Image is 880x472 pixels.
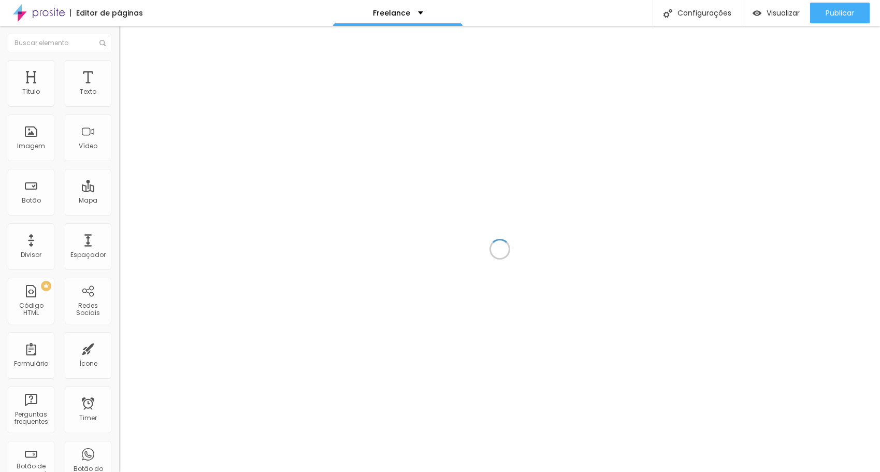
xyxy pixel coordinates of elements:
div: Texto [80,88,96,95]
div: Espaçador [70,251,106,259]
div: Título [22,88,40,95]
div: Timer [79,414,97,422]
img: Icone [99,40,106,46]
div: Ícone [79,360,97,367]
div: Perguntas frequentes [10,411,51,426]
div: Código HTML [10,302,51,317]
div: Botão [22,197,41,204]
p: Freelance [373,9,410,17]
span: Visualizar [767,9,800,17]
button: Visualizar [742,3,810,23]
div: Formulário [14,360,48,367]
div: Mapa [79,197,97,204]
img: Icone [663,9,672,18]
input: Buscar elemento [8,34,111,52]
img: view-1.svg [753,9,761,18]
button: Publicar [810,3,870,23]
div: Editor de páginas [70,9,143,17]
div: Imagem [17,142,45,150]
span: Publicar [826,9,854,17]
div: Redes Sociais [67,302,108,317]
div: Divisor [21,251,41,259]
div: Vídeo [79,142,97,150]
